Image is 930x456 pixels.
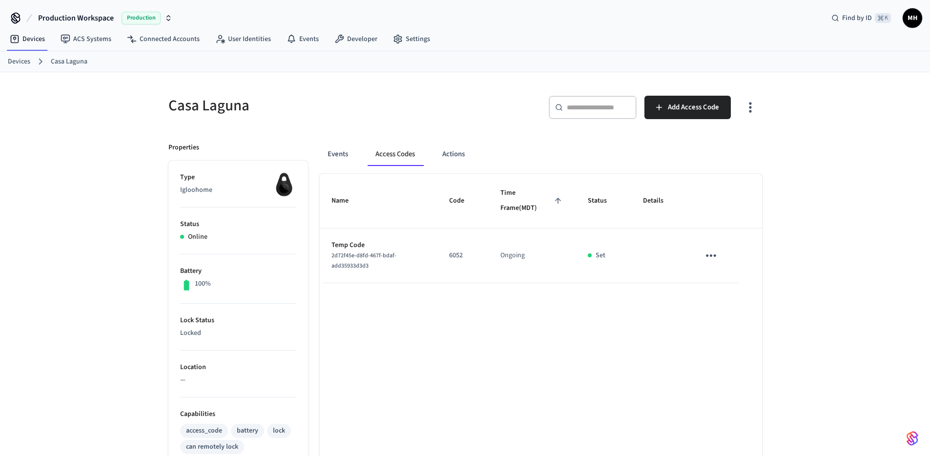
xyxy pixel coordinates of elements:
div: can remotely lock [186,442,238,452]
p: 6052 [449,250,477,261]
button: Access Codes [368,143,423,166]
p: Battery [180,266,296,276]
p: Lock Status [180,315,296,326]
p: Set [596,250,605,261]
table: sticky table [320,174,762,283]
div: lock [273,426,285,436]
span: Code [449,193,477,208]
span: MH [904,9,921,27]
span: 2d72f45e-d8fd-467f-bdaf-add35933d3d3 [331,251,396,270]
div: ant example [320,143,762,166]
span: Add Access Code [668,101,719,114]
p: Capabilities [180,409,296,419]
span: Details [643,193,676,208]
span: Production Workspace [38,12,114,24]
a: Settings [385,30,438,48]
p: Properties [168,143,199,153]
a: Developer [327,30,385,48]
img: igloohome_igke [272,172,296,197]
span: Name [331,193,361,208]
a: User Identities [207,30,279,48]
a: ACS Systems [53,30,119,48]
img: SeamLogoGradient.69752ec5.svg [907,431,918,446]
div: battery [237,426,258,436]
p: Locked [180,328,296,338]
h5: Casa Laguna [168,96,459,116]
span: Status [588,193,620,208]
button: Actions [434,143,473,166]
a: Casa Laguna [51,57,87,67]
span: Time Frame(MDT) [500,186,564,216]
p: Temp Code [331,240,426,250]
p: Status [180,219,296,229]
p: Type [180,172,296,183]
p: 100% [195,279,211,289]
div: access_code [186,426,222,436]
span: ⌘ K [875,13,891,23]
a: Devices [2,30,53,48]
div: Find by ID⌘ K [824,9,899,27]
a: Devices [8,57,30,67]
p: Location [180,362,296,373]
button: MH [903,8,922,28]
a: Events [279,30,327,48]
p: Igloohome [180,185,296,195]
span: Find by ID [842,13,872,23]
button: Add Access Code [644,96,731,119]
p: — [180,375,296,385]
button: Events [320,143,356,166]
a: Connected Accounts [119,30,207,48]
span: Production [122,12,161,24]
p: Online [188,232,207,242]
td: Ongoing [489,228,576,283]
